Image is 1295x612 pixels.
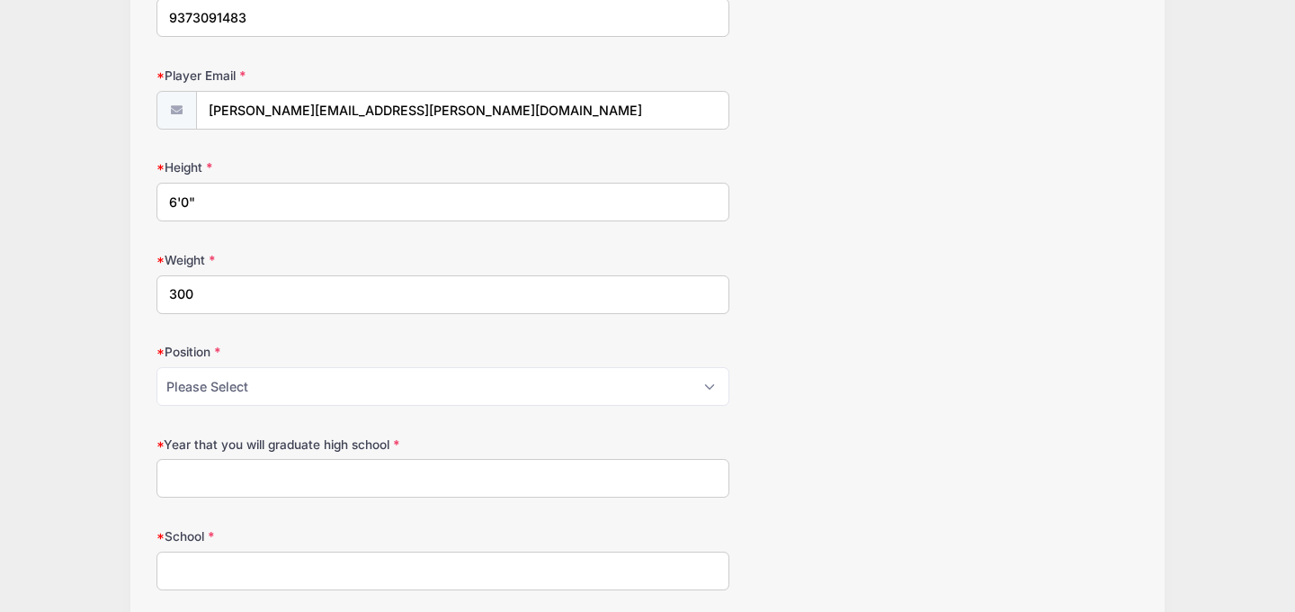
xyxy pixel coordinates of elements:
input: email@email.com [196,91,729,130]
label: Position [156,343,484,361]
label: School [156,527,484,545]
label: Height [156,158,484,176]
label: Weight [156,251,484,269]
label: Year that you will graduate high school [156,436,484,454]
label: Player Email [156,67,484,85]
